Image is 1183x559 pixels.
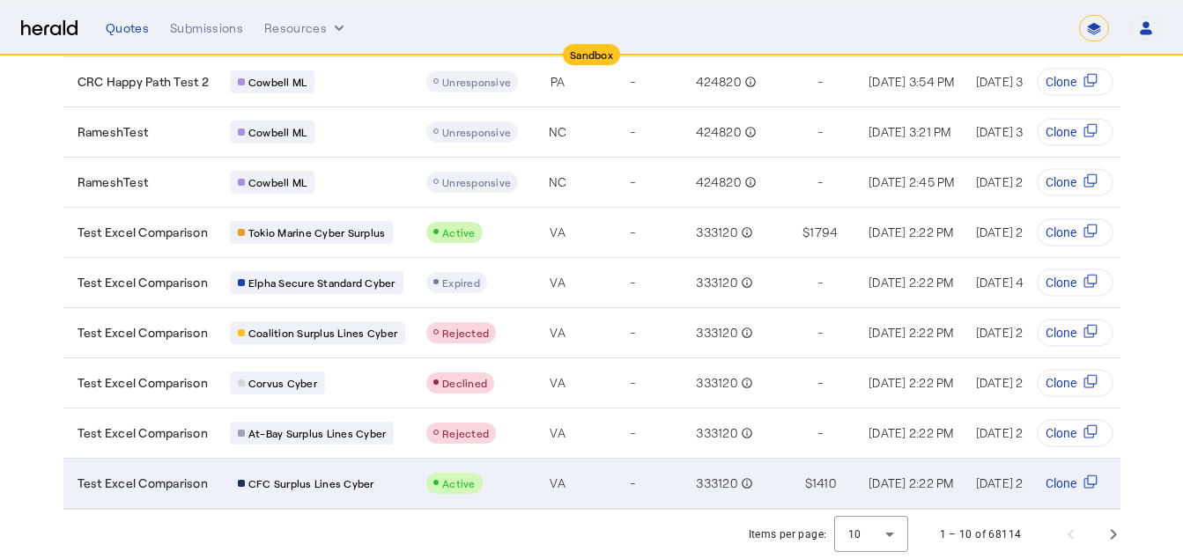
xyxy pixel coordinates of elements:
span: [DATE] 2:22 PM [869,224,954,239]
span: [DATE] 3:21 PM [869,124,951,139]
span: - [630,123,635,141]
span: Expired [442,276,480,289]
mat-icon: info_outline [737,274,753,291]
div: Sandbox [563,44,620,65]
span: Clone [1046,274,1076,291]
span: VA [550,474,566,492]
span: Clone [1046,474,1076,492]
span: NC [549,123,567,141]
span: [DATE] 3:54 PM [976,74,1062,89]
span: Declined [442,377,487,389]
span: 333120 [696,274,737,291]
span: - [817,73,823,91]
mat-icon: info_outline [741,173,757,191]
span: - [817,324,823,342]
button: Clone [1037,168,1113,196]
span: Test Excel Comparison [78,274,208,291]
button: Resources dropdown menu [264,19,348,37]
div: Quotes [106,19,149,37]
span: Elpha Secure Standard Cyber [248,276,396,290]
span: [DATE] 2:45 PM [976,174,1062,189]
span: Clone [1046,173,1076,191]
span: At-Bay Surplus Lines Cyber [248,426,387,440]
mat-icon: info_outline [737,424,753,442]
span: - [630,474,635,492]
span: 333120 [696,324,737,342]
span: Clone [1046,324,1076,342]
span: 1410 [812,474,836,492]
button: Clone [1037,68,1113,96]
span: Clone [1046,224,1076,241]
span: - [817,123,823,141]
span: - [630,173,635,191]
span: [DATE] 2:22 PM [976,224,1061,239]
span: VA [550,374,566,392]
button: Clone [1037,469,1113,497]
span: Clone [1046,123,1076,141]
span: 333120 [696,424,737,442]
span: 1794 [810,224,838,241]
mat-icon: info_outline [737,224,753,241]
span: RameshTest [78,123,149,141]
span: Test Excel Comparison [78,474,208,492]
img: Herald Logo [21,20,78,37]
span: Test Excel Comparison [78,424,208,442]
span: NC [549,173,567,191]
button: Clone [1037,369,1113,397]
mat-icon: info_outline [741,123,757,141]
span: [DATE] 3:54 PM [869,74,955,89]
span: 333120 [696,474,737,492]
span: 333120 [696,374,737,392]
div: Items per page: [749,526,827,543]
span: [DATE] 2:22 PM [869,325,954,340]
span: [DATE] 2:22 PM [869,425,954,440]
span: Unresponsive [442,76,511,88]
span: [DATE] 2:22 PM [869,375,954,390]
span: [DATE] 2:22 PM [976,475,1061,490]
span: 424820 [696,123,741,141]
span: Clone [1046,424,1076,442]
button: Clone [1037,218,1113,246]
span: [DATE] 3:21 PM [976,124,1059,139]
mat-icon: info_outline [737,474,753,492]
span: - [817,424,823,442]
span: - [630,324,635,342]
mat-icon: info_outline [737,324,753,342]
span: $ [805,474,812,492]
span: Tokio Marine Cyber Surplus [248,225,386,239]
span: - [817,274,823,291]
span: Test Excel Comparison [78,374,208,392]
span: PA [551,73,566,91]
span: VA [550,224,566,241]
span: Cowbell ML [248,175,307,189]
span: Test Excel Comparison [78,224,208,241]
button: Clone [1037,319,1113,347]
span: Active [442,226,476,239]
span: Unresponsive [442,126,511,138]
span: [DATE] 2:22 PM [869,475,954,490]
span: CFC Surplus Lines Cyber [248,476,374,490]
span: - [630,73,635,91]
button: Clone [1037,118,1113,146]
span: - [817,374,823,392]
span: CRC Happy Path Test 2 [78,73,209,91]
span: Unresponsive [442,176,511,188]
span: [DATE] 2:22 PM [976,425,1061,440]
span: [DATE] 4:53 PM [976,275,1062,290]
span: - [630,224,635,241]
span: Rejected [442,427,489,439]
span: Cowbell ML [248,75,307,89]
button: Clone [1037,419,1113,447]
span: Corvus Cyber [248,376,317,390]
span: Rejected [442,327,489,339]
button: Next page [1092,513,1135,555]
span: Coalition Surplus Lines Cyber [248,326,397,340]
span: Test Excel Comparison [78,324,208,342]
span: 424820 [696,73,741,91]
span: - [630,274,635,291]
span: 424820 [696,173,741,191]
div: Submissions [170,19,243,37]
mat-icon: info_outline [737,374,753,392]
span: 333120 [696,224,737,241]
span: - [817,173,823,191]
